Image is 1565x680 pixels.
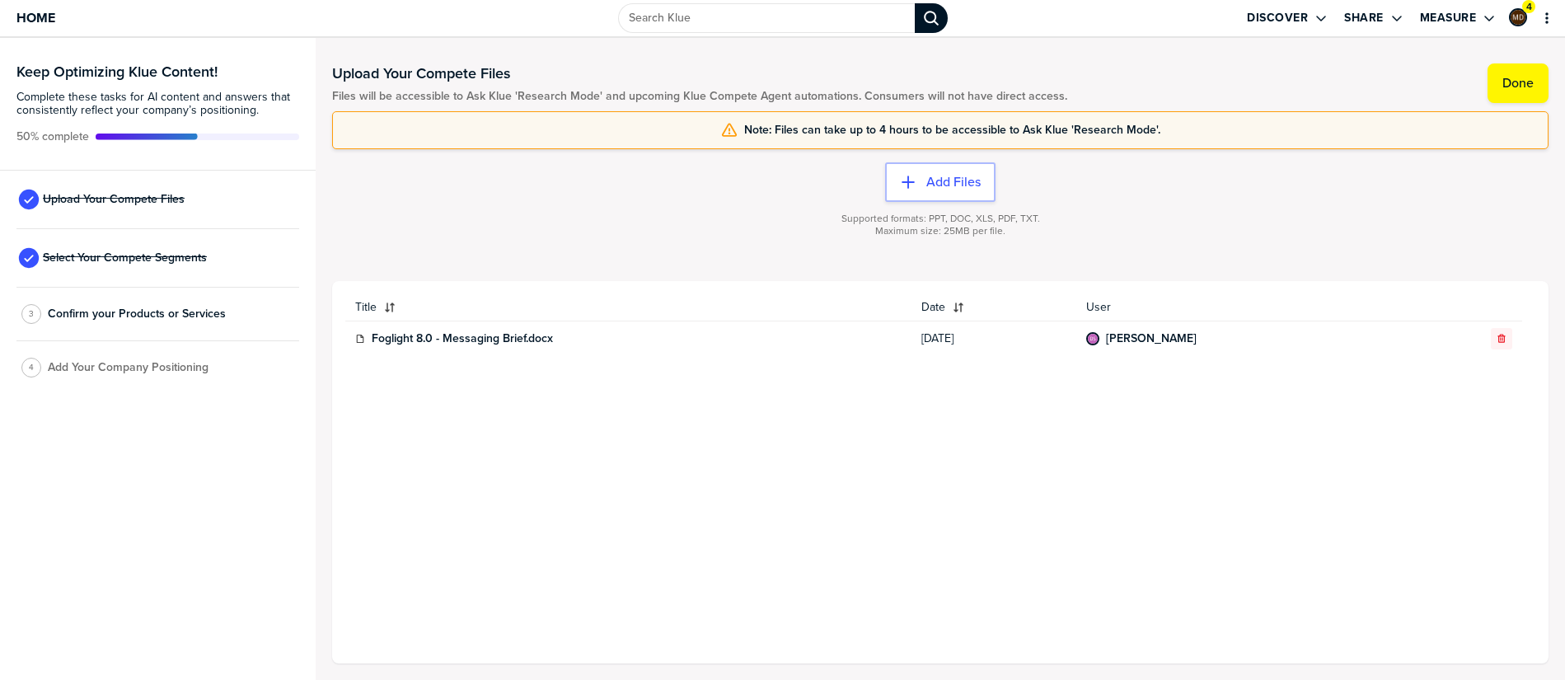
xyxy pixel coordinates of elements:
[1511,10,1525,25] img: 0c1eec8b59d9e53745c3aa6c8260e685-sml.png
[1247,11,1308,26] label: Discover
[29,307,34,320] span: 3
[16,91,299,117] span: Complete these tasks for AI content and answers that consistently reflect your company’s position...
[29,361,34,373] span: 4
[1344,11,1384,26] label: Share
[1507,7,1529,28] a: Edit Profile
[1488,63,1549,103] button: Done
[16,130,89,143] span: Active
[43,251,207,265] span: Select Your Compete Segments
[926,174,981,190] label: Add Files
[1526,1,1532,13] span: 4
[16,11,55,25] span: Home
[48,361,209,374] span: Add Your Company Positioning
[332,90,1067,103] span: Files will be accessible to Ask Klue 'Research Mode' and upcoming Klue Compete Agent automations....
[618,3,915,33] input: Search Klue
[1509,8,1527,26] div: Monique Devine
[16,64,299,79] h3: Keep Optimizing Klue Content!
[1088,334,1098,344] img: f6d7296d6bb9a6ebbfcbc8e59f90c528-sml.png
[875,225,1005,237] span: Maximum size: 25MB per file.
[885,162,996,202] button: Add Files
[841,213,1040,225] span: Supported formats: PPT, DOC, XLS, PDF, TXT.
[911,294,1076,321] button: Date
[744,124,1160,137] span: Note: Files can take up to 4 hours to be accessible to Ask Klue 'Research Mode'.
[345,294,911,321] button: Title
[915,3,948,33] div: Search Klue
[1106,332,1197,345] a: [PERSON_NAME]
[1420,11,1477,26] label: Measure
[43,193,185,206] span: Upload Your Compete Files
[48,307,226,321] span: Confirm your Products or Services
[1502,75,1534,91] label: Done
[1086,301,1405,314] span: User
[332,63,1067,83] h1: Upload Your Compete Files
[1086,332,1099,345] div: Daniel Schrijver
[921,332,1066,345] span: [DATE]
[921,301,945,314] span: Date
[355,301,377,314] span: Title
[372,332,553,345] a: Foglight 8.0 - Messaging Brief.docx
